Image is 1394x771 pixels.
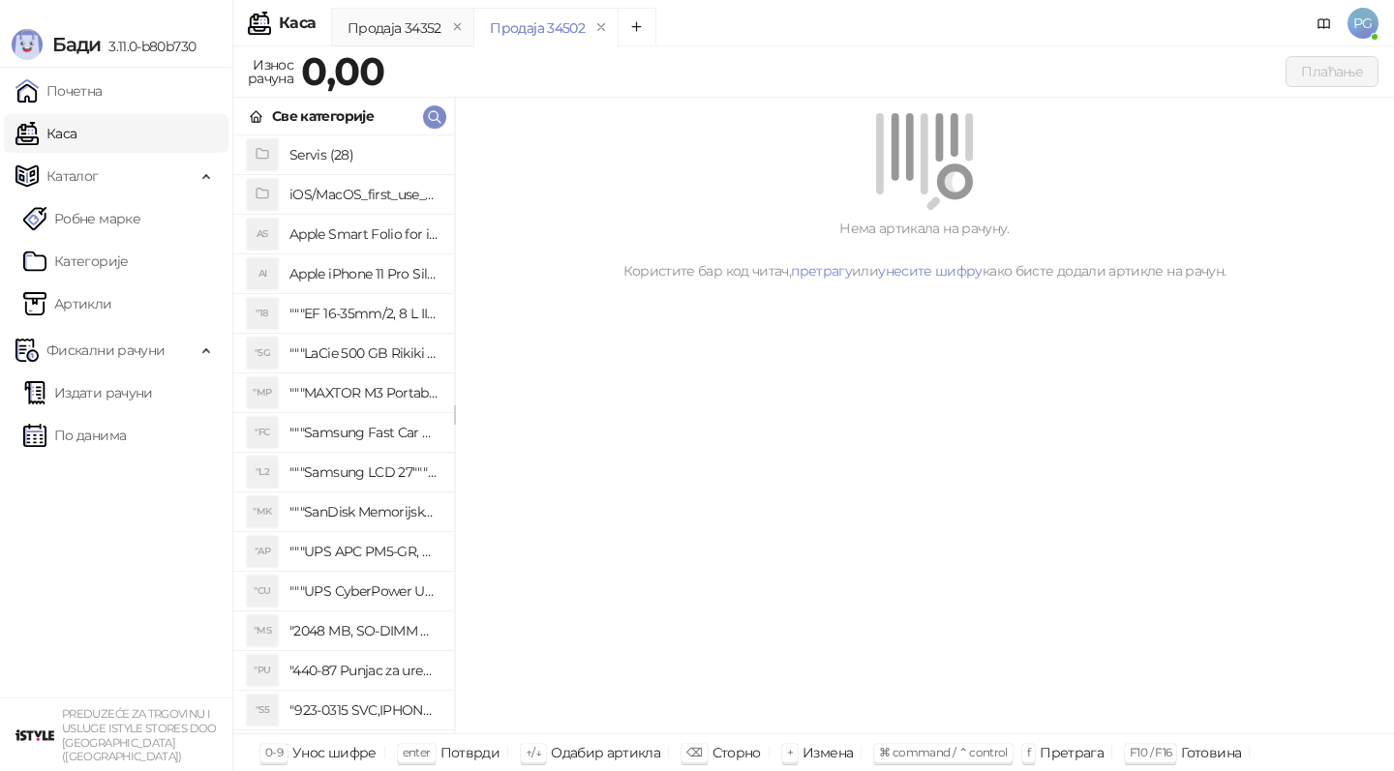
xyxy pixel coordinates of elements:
[589,19,614,36] button: remove
[289,139,439,170] h4: Servis (28)
[618,8,656,46] button: Add tab
[23,242,129,281] a: Категорије
[289,377,439,408] h4: """MAXTOR M3 Portable 2TB 2.5"""" crni eksterni hard disk HX-M201TCB/GM"""
[478,218,1371,282] div: Нема артикала на рачуну. Користите бар код читач, или како бисте додали артикле на рачун.
[1309,8,1340,39] a: Документација
[348,17,441,39] div: Продаја 34352
[712,740,761,765] div: Сторно
[247,457,278,488] div: "L2
[1130,745,1171,759] span: F10 / F16
[247,536,278,567] div: "AP
[289,417,439,448] h4: """Samsung Fast Car Charge Adapter, brzi auto punja_, boja crna"""
[247,695,278,726] div: "S5
[23,373,153,412] a: Издати рачуни
[289,576,439,607] h4: """UPS CyberPower UT650EG, 650VA/360W , line-int., s_uko, desktop"""
[62,707,217,763] small: PREDUZEĆE ZA TRGOVINU I USLUGE ISTYLE STORES DOO [GEOGRAPHIC_DATA] ([GEOGRAPHIC_DATA])
[440,740,500,765] div: Потврди
[289,338,439,369] h4: """LaCie 500 GB Rikiki USB 3.0 / Ultra Compact & Resistant aluminum / USB 3.0 / 2.5"""""""
[787,745,793,759] span: +
[272,105,374,127] div: Све категорије
[551,740,660,765] div: Одабир артикла
[46,157,99,195] span: Каталог
[292,740,377,765] div: Унос шифре
[247,655,278,686] div: "PU
[244,52,297,91] div: Износ рачуна
[12,29,43,60] img: Logo
[247,219,278,250] div: AS
[526,745,541,759] span: ↑/↓
[247,298,278,329] div: "18
[247,258,278,289] div: AI
[289,219,439,250] h4: Apple Smart Folio for iPad mini (A17 Pro) - Sage
[289,615,439,646] h4: "2048 MB, SO-DIMM DDRII, 667 MHz, Napajanje 1,8 0,1 V, Latencija CL5"
[23,199,140,238] a: Робне марке
[279,15,316,31] div: Каса
[1286,56,1379,87] button: Плаћање
[879,745,1008,759] span: ⌘ command / ⌃ control
[15,114,76,153] a: Каса
[15,716,54,755] img: 64x64-companyLogo-77b92cf4-9946-4f36-9751-bf7bb5fd2c7d.png
[247,338,278,369] div: "5G
[52,33,101,56] span: Бади
[289,536,439,567] h4: """UPS APC PM5-GR, Essential Surge Arrest,5 utic_nica"""
[247,576,278,607] div: "CU
[265,745,283,759] span: 0-9
[101,38,196,55] span: 3.11.0-b80b730
[490,17,585,39] div: Продаја 34502
[23,284,112,323] a: ArtikliАртикли
[803,740,853,765] div: Измена
[289,655,439,686] h4: "440-87 Punjac za uredjaje sa micro USB portom 4/1, Stand."
[289,496,439,527] h4: """SanDisk Memorijska kartica 256GB microSDXC sa SD adapterom SDSQXA1-256G-GN6MA - Extreme PLUS, ...
[1348,8,1379,39] span: PG
[289,179,439,210] h4: iOS/MacOS_first_use_assistance (4)
[46,331,165,370] span: Фискални рачуни
[289,298,439,329] h4: """EF 16-35mm/2, 8 L III USM"""
[301,47,384,95] strong: 0,00
[403,745,431,759] span: enter
[247,615,278,646] div: "MS
[247,496,278,527] div: "MK
[233,135,454,733] div: grid
[1181,740,1241,765] div: Готовина
[15,72,103,110] a: Почетна
[445,19,470,36] button: remove
[289,457,439,488] h4: """Samsung LCD 27"""" C27F390FHUXEN"""
[686,745,702,759] span: ⌫
[247,377,278,408] div: "MP
[23,416,126,455] a: По данима
[289,695,439,726] h4: "923-0315 SVC,IPHONE 5/5S BATTERY REMOVAL TRAY Držač za iPhone sa kojim se otvara display
[1027,745,1030,759] span: f
[1040,740,1104,765] div: Претрага
[289,258,439,289] h4: Apple iPhone 11 Pro Silicone Case - Black
[791,262,852,280] a: претрагу
[247,417,278,448] div: "FC
[878,262,983,280] a: унесите шифру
